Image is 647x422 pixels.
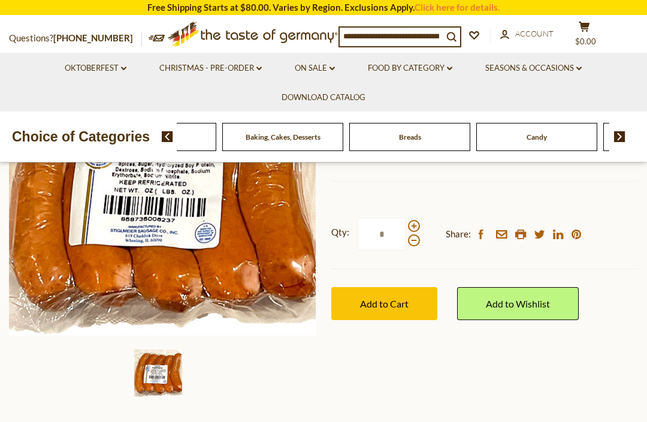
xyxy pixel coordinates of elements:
img: next arrow [614,131,625,142]
a: On Sale [295,62,335,75]
button: $0.00 [566,21,602,51]
a: Account [500,28,554,41]
span: Share: [446,227,471,242]
a: Oktoberfest [65,62,126,75]
a: Baking, Cakes, Desserts [246,132,321,141]
a: Download Catalog [282,91,365,104]
button: Add to Cart [331,287,437,320]
img: previous arrow [162,131,173,142]
a: [PHONE_NUMBER] [53,32,133,43]
a: Food By Category [368,62,452,75]
img: Stiglmeier "Thuringian" Sausages. 1 lbs. [134,349,182,397]
a: Click here for details. [415,2,500,13]
a: Christmas - PRE-ORDER [159,62,262,75]
li: We will ship this product in heat-protective packaging and ice. [343,167,638,182]
a: Seasons & Occasions [485,62,582,75]
span: Account [515,29,554,38]
strong: Qty: [331,225,349,240]
span: Add to Cart [360,298,409,309]
span: $0.00 [575,37,596,46]
img: Stiglmeier "Thuringian" Sausages. 1 lbs. [9,29,316,336]
a: Breads [399,132,421,141]
p: Questions? [9,31,142,46]
input: Qty: [357,218,406,251]
a: Candy [527,132,547,141]
a: Add to Wishlist [457,287,579,320]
